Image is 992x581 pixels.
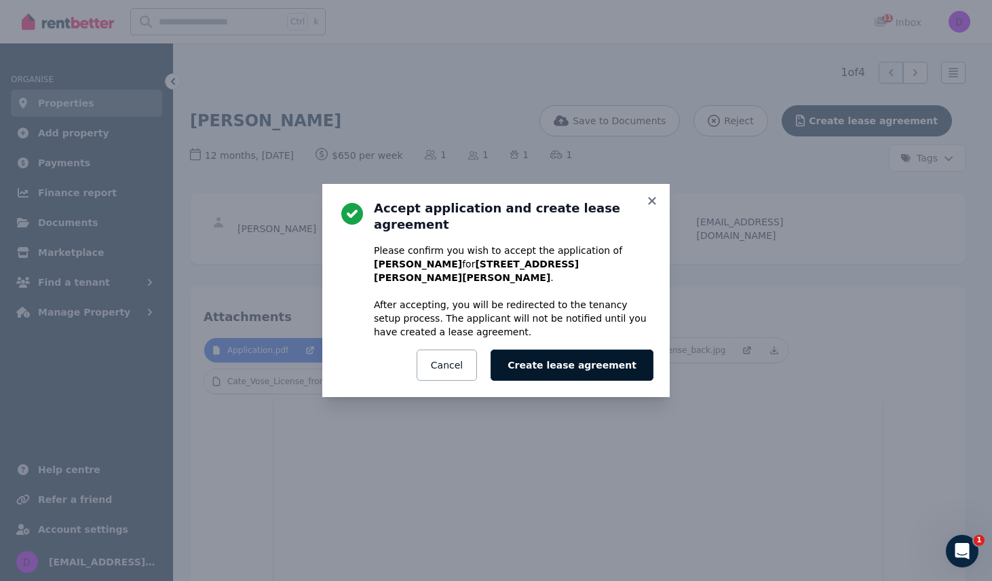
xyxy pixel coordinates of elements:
b: [STREET_ADDRESS][PERSON_NAME][PERSON_NAME] [374,259,579,283]
button: Cancel [417,350,477,381]
button: Create lease agreement [491,350,653,381]
b: [PERSON_NAME] [374,259,462,269]
iframe: Intercom live chat [946,535,978,567]
h3: Accept application and create lease agreement [374,200,653,233]
span: 1 [974,535,985,546]
p: Please confirm you wish to accept the application of for . After accepting, you will be redirecte... [374,244,653,339]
